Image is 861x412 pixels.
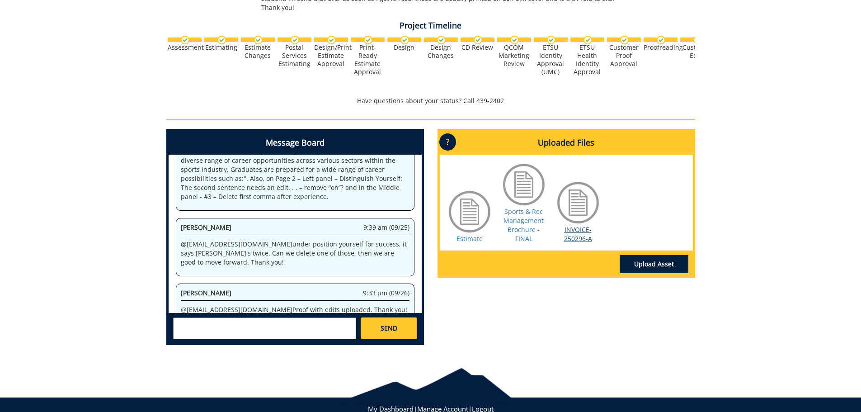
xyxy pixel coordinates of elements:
p: @ [EMAIL_ADDRESS][DOMAIN_NAME] The blurb under position yourself for success is from our media an... [181,129,409,201]
div: Design Changes [424,43,458,60]
p: @ [EMAIL_ADDRESS][DOMAIN_NAME] Proof with edits uploaded. Thank you! [181,305,409,314]
h4: Uploaded Files [440,131,693,155]
img: checkmark [364,36,372,44]
div: Customer Proof Approval [607,43,641,68]
textarea: messageToSend [173,317,356,339]
img: checkmark [291,36,299,44]
div: Design [387,43,421,52]
a: Estimate [456,234,483,243]
div: Design/Print Estimate Approval [314,43,348,68]
img: checkmark [510,36,519,44]
div: Estimate Changes [241,43,275,60]
div: CD Review [461,43,494,52]
div: ETSU Health Identity Approval [570,43,604,76]
img: checkmark [583,36,592,44]
img: checkmark [657,36,665,44]
img: checkmark [254,36,263,44]
img: checkmark [620,36,629,44]
a: Sports & Rec Management Brochure - FINAL [503,207,544,243]
a: SEND [361,317,417,339]
div: Print-Ready Estimate Approval [351,43,385,76]
div: Estimating [204,43,238,52]
img: checkmark [181,36,189,44]
img: checkmark [327,36,336,44]
p: @ [EMAIL_ADDRESS][DOMAIN_NAME] under position yourself for success, it says [PERSON_NAME]'s twice... [181,240,409,267]
h4: Project Timeline [166,21,695,30]
img: checkmark [693,36,702,44]
img: checkmark [400,36,409,44]
h4: Message Board [169,131,422,155]
span: [PERSON_NAME] [181,289,231,297]
div: Proofreading [644,43,678,52]
span: 9:33 pm (09/26) [363,289,409,298]
span: SEND [381,324,397,333]
img: checkmark [547,36,555,44]
img: checkmark [217,36,226,44]
img: checkmark [437,36,446,44]
p: Have questions about your status? Call 439-2402 [166,96,695,105]
div: Postal Services Estimating [278,43,311,68]
div: Customer Edits [680,43,714,60]
div: Assessment [168,43,202,52]
span: 9:39 am (09/25) [363,223,409,232]
a: INVOICE-250296-A [564,225,592,243]
div: QCOM Marketing Review [497,43,531,68]
div: ETSU Identity Approval (UMC) [534,43,568,76]
a: Upload Asset [620,255,688,273]
p: ? [439,133,456,151]
span: [PERSON_NAME] [181,223,231,232]
img: checkmark [474,36,482,44]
